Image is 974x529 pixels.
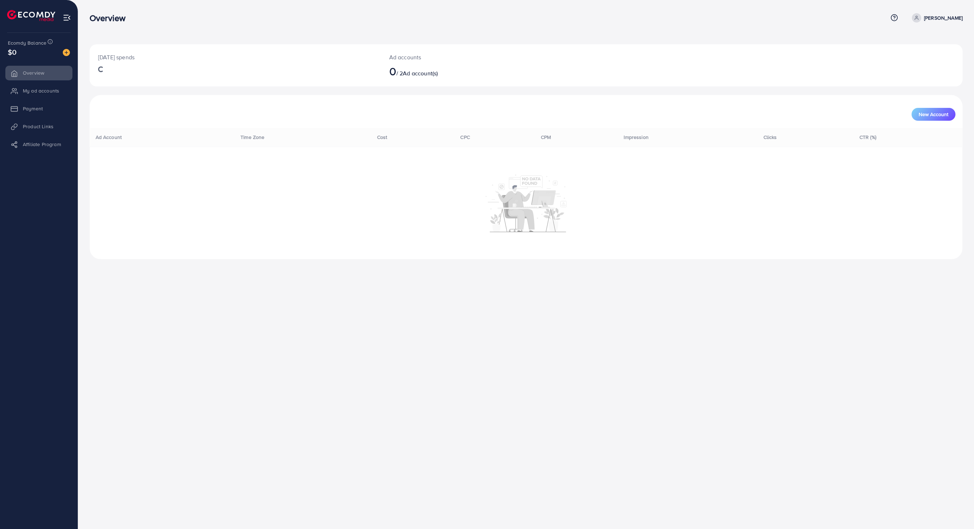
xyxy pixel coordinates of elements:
span: $0 [8,47,16,57]
span: 0 [389,63,396,79]
button: New Account [912,108,955,121]
a: [PERSON_NAME] [909,13,963,23]
h2: / 2 [389,64,590,78]
p: Ad accounts [389,53,590,61]
span: Ad account(s) [403,69,438,77]
h3: Overview [90,13,131,23]
span: Ecomdy Balance [8,39,46,46]
p: [PERSON_NAME] [924,14,963,22]
img: image [63,49,70,56]
span: New Account [919,112,948,117]
img: logo [7,10,55,21]
img: menu [63,14,71,22]
p: [DATE] spends [98,53,372,61]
